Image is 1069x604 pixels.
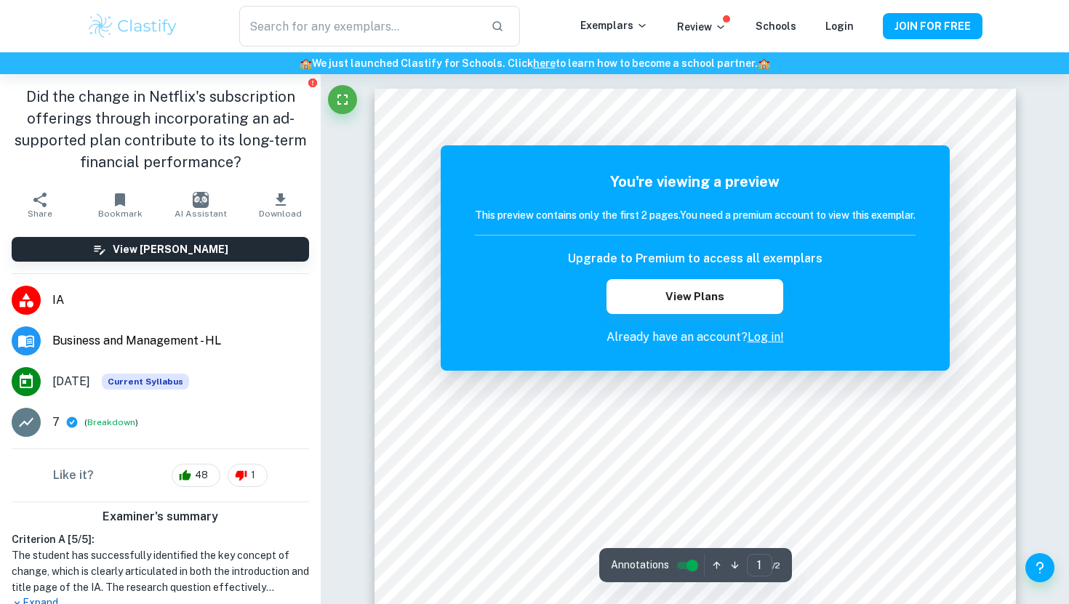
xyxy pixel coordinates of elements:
[161,185,241,225] button: AI Assistant
[12,547,309,595] h1: The student has successfully identified the key concept of change, which is clearly articulated i...
[187,468,216,483] span: 48
[756,20,796,32] a: Schools
[6,508,315,526] h6: Examiner's summary
[52,291,309,309] span: IA
[239,6,479,47] input: Search for any exemplars...
[243,468,263,483] span: 1
[580,17,648,33] p: Exemplars
[825,20,854,32] a: Login
[52,414,60,431] p: 7
[611,557,669,573] span: Annotations
[52,373,90,390] span: [DATE]
[259,209,302,219] span: Download
[228,464,268,487] div: 1
[172,464,220,487] div: 48
[87,12,179,41] img: Clastify logo
[52,332,309,350] span: Business and Management - HL
[102,374,189,390] div: This exemplar is based on the current syllabus. Feel free to refer to it for inspiration/ideas wh...
[98,209,143,219] span: Bookmark
[772,559,780,572] span: / 2
[475,207,916,223] h6: This preview contains only the first 2 pages. You need a premium account to view this exemplar.
[748,330,784,344] a: Log in!
[193,192,209,208] img: AI Assistant
[328,85,357,114] button: Fullscreen
[113,241,228,257] h6: View [PERSON_NAME]
[475,171,916,193] h5: You're viewing a preview
[175,209,227,219] span: AI Assistant
[12,86,309,173] h1: Did the change in Netflix's subscription offerings through incorporating an ad-supported plan con...
[87,416,135,429] button: Breakdown
[28,209,52,219] span: Share
[12,237,309,262] button: View [PERSON_NAME]
[307,77,318,88] button: Report issue
[533,57,556,69] a: here
[883,13,982,39] button: JOIN FOR FREE
[84,416,138,430] span: ( )
[12,531,309,547] h6: Criterion A [ 5 / 5 ]:
[568,250,822,267] h6: Upgrade to Premium to access all exemplars
[300,57,312,69] span: 🏫
[606,279,782,314] button: View Plans
[758,57,770,69] span: 🏫
[53,467,94,484] h6: Like it?
[475,329,916,346] p: Already have an account?
[80,185,160,225] button: Bookmark
[677,19,726,35] p: Review
[241,185,321,225] button: Download
[102,374,189,390] span: Current Syllabus
[1025,553,1054,582] button: Help and Feedback
[3,55,1066,71] h6: We just launched Clastify for Schools. Click to learn how to become a school partner.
